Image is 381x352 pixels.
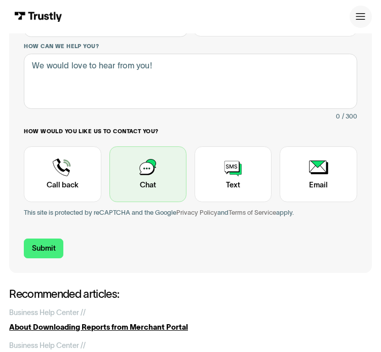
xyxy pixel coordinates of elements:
a: Privacy Policy [176,209,217,216]
div: 0 [336,111,340,122]
a: Terms of Service [228,209,276,216]
label: How would you like us to contact you? [24,128,357,135]
div: / [83,340,86,351]
h2: Recommended articles: [9,288,188,300]
div: Business Help Center / [9,307,83,319]
a: Business Help Center //About Downloading Reports from Merchant Portal [9,307,188,333]
input: Submit [24,239,63,258]
div: / [83,307,86,319]
div: This site is protected by reCAPTCHA and the Google and apply. [24,207,357,218]
div: / 300 [342,111,357,122]
img: Trustly Logo [14,12,62,22]
div: About Downloading Reports from Merchant Portal [9,322,188,333]
label: How can we help you? [24,43,357,50]
div: Business Help Center / [9,340,83,351]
